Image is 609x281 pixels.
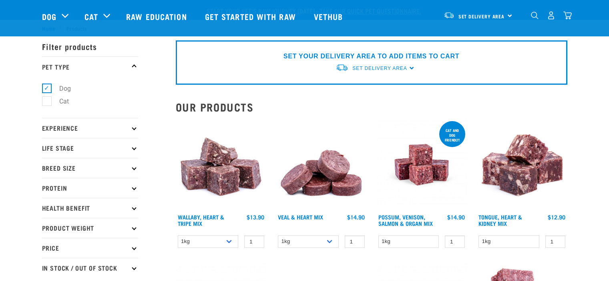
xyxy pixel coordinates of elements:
[247,214,264,220] div: $13.90
[42,238,138,258] p: Price
[445,235,465,248] input: 1
[306,0,353,32] a: Vethub
[447,214,465,220] div: $14.90
[476,120,567,210] img: 1167 Tongue Heart Kidney Mix 01
[276,120,367,210] img: 1152 Veal Heart Medallions 01
[42,138,138,158] p: Life Stage
[478,215,522,225] a: Tongue, Heart & Kidney Mix
[345,235,365,248] input: 1
[42,158,138,178] p: Breed Size
[336,64,348,72] img: van-moving.png
[42,36,138,56] p: Filter products
[42,178,138,198] p: Protein
[378,215,433,225] a: Possum, Venison, Salmon & Organ Mix
[439,124,465,146] div: cat and dog friendly!
[244,235,264,248] input: 1
[42,118,138,138] p: Experience
[84,10,98,22] a: Cat
[548,214,565,220] div: $12.90
[563,11,572,20] img: home-icon@2x.png
[46,84,74,94] label: Dog
[531,12,539,19] img: home-icon-1@2x.png
[352,66,407,71] span: Set Delivery Area
[42,56,138,76] p: Pet Type
[545,235,565,248] input: 1
[197,0,306,32] a: Get started with Raw
[547,11,555,20] img: user.png
[42,10,56,22] a: Dog
[42,218,138,238] p: Product Weight
[42,198,138,218] p: Health Benefit
[458,15,505,18] span: Set Delivery Area
[46,96,72,106] label: Cat
[176,120,267,210] img: 1174 Wallaby Heart Tripe Mix 01
[283,52,459,61] p: SET YOUR DELIVERY AREA TO ADD ITEMS TO CART
[42,258,138,278] p: In Stock / Out Of Stock
[176,101,567,113] h2: Our Products
[118,0,197,32] a: Raw Education
[347,214,365,220] div: $14.90
[444,12,454,19] img: van-moving.png
[178,215,224,225] a: Wallaby, Heart & Tripe Mix
[376,120,467,210] img: Possum Venison Salmon Organ 1626
[278,215,323,218] a: Veal & Heart Mix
